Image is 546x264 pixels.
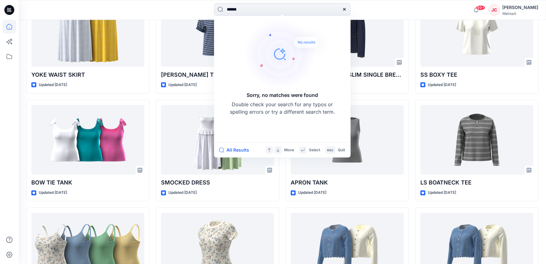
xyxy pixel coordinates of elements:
[309,147,320,153] p: Select
[291,178,404,187] p: APRON TANK
[428,82,456,88] p: Updated [DATE]
[31,71,144,79] p: YOKE WAIST SKIRT
[428,189,456,196] p: Updated [DATE]
[161,71,274,79] p: [PERSON_NAME] TEE
[161,178,274,187] p: SMOCKED DRESS
[244,17,331,91] img: Sorry, no matches were found
[298,189,326,196] p: Updated [DATE]
[31,105,144,175] a: BOW TIE TANK
[161,105,274,175] a: SMOCKED DRESS
[219,146,253,154] button: All Results
[420,178,533,187] p: LS BOATNECK TEE
[489,4,500,16] div: JC
[327,147,333,153] p: esc
[168,82,197,88] p: Updated [DATE]
[39,82,67,88] p: Updated [DATE]
[168,189,197,196] p: Updated [DATE]
[284,147,294,153] p: Move
[420,71,533,79] p: SS BOXY TEE
[39,189,67,196] p: Updated [DATE]
[247,91,318,99] h5: Sorry, no matches were found
[502,11,538,16] div: Walmart
[420,105,533,175] a: LS BOATNECK TEE
[31,178,144,187] p: BOW TIE TANK
[502,4,538,11] div: [PERSON_NAME]
[338,147,345,153] p: Quit
[476,5,485,10] span: 99+
[230,101,335,116] p: Double check your search for any typos or spelling errors or try a different search term.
